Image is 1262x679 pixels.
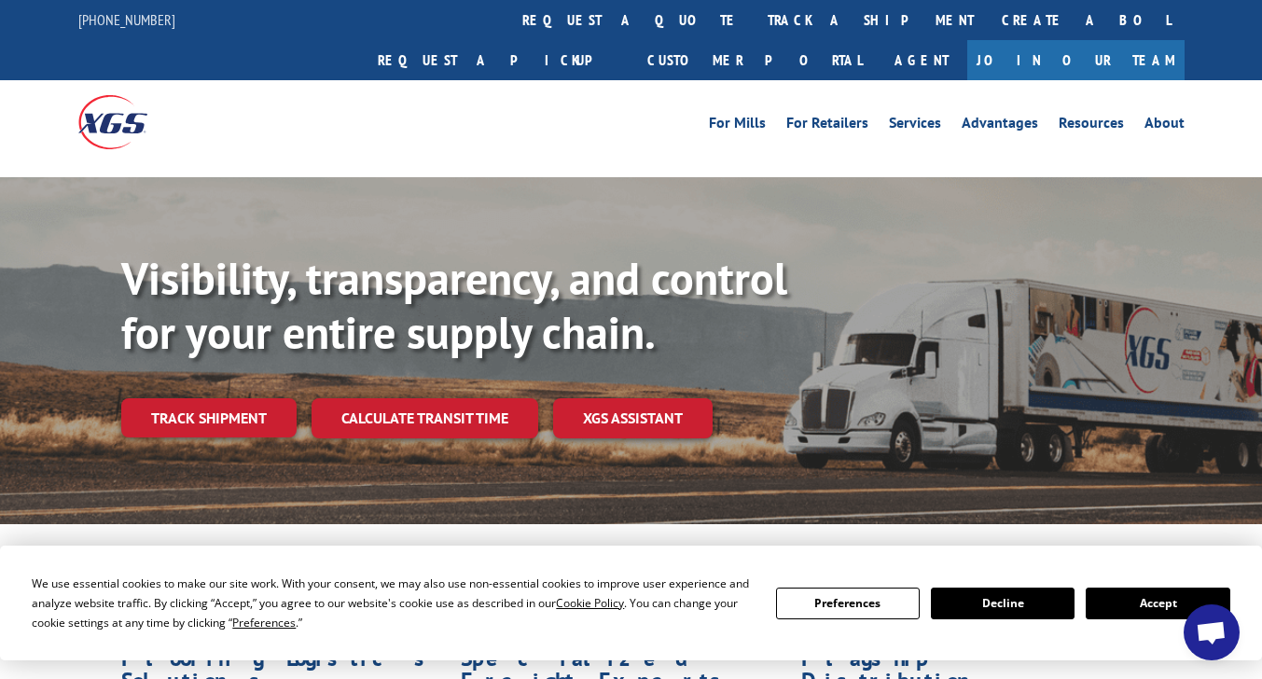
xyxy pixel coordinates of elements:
[121,398,297,437] a: Track shipment
[889,116,941,136] a: Services
[776,588,920,619] button: Preferences
[1086,588,1229,619] button: Accept
[1184,604,1240,660] div: Open chat
[962,116,1038,136] a: Advantages
[32,574,753,632] div: We use essential cookies to make our site work. With your consent, we may also use non-essential ...
[78,10,175,29] a: [PHONE_NUMBER]
[709,116,766,136] a: For Mills
[232,615,296,630] span: Preferences
[633,40,876,80] a: Customer Portal
[1144,116,1185,136] a: About
[876,40,967,80] a: Agent
[553,398,713,438] a: XGS ASSISTANT
[1059,116,1124,136] a: Resources
[364,40,633,80] a: Request a pickup
[967,40,1185,80] a: Join Our Team
[312,398,538,438] a: Calculate transit time
[121,249,787,361] b: Visibility, transparency, and control for your entire supply chain.
[786,116,868,136] a: For Retailers
[556,595,624,611] span: Cookie Policy
[931,588,1075,619] button: Decline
